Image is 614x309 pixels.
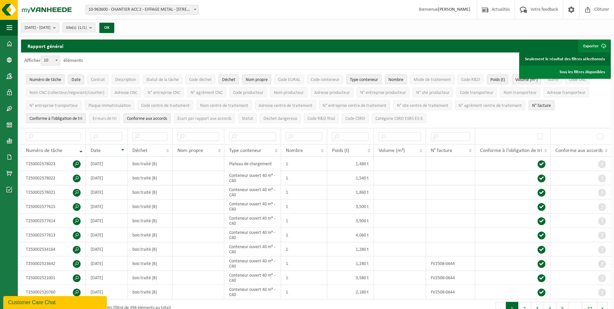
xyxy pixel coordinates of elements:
td: bois traité (B) [128,285,173,299]
button: Conforme aux accords : Activate to sort [123,113,171,123]
span: Site(s) [66,23,87,33]
span: Poids (t) [332,148,349,153]
button: Plaque immatriculationPlaque immatriculation: Activate to sort [85,100,134,110]
button: Écart par rapport aux accordsÉcart par rapport aux accords: Activate to sort [174,113,235,123]
span: Déchet [222,77,235,82]
td: bois traité (B) [128,185,173,200]
td: [DATE] [86,200,128,214]
td: T250002520760 [21,285,86,299]
td: Conteneur ouvert 40 m³ - C40 [224,271,281,285]
td: FV2508-0644 [426,257,475,271]
iframe: chat widget [3,295,108,309]
td: [DATE] [86,214,128,228]
span: Adresse transporteur [547,90,586,95]
td: Conteneur ouvert 40 m³ - C40 [224,242,281,257]
span: N° entreprise centre de traitement [323,103,386,108]
span: N° entreprise transporteur [29,103,78,108]
td: T250002577614 [21,214,86,228]
td: 1 [281,157,328,171]
span: Poids (t) [490,77,505,82]
button: N° site producteurN° site producteur : Activate to sort [413,87,453,97]
span: Type conteneur [229,148,262,153]
button: N° entreprise producteurN° entreprise producteur: Activate to sort [357,87,409,97]
td: FV2508-0644 [426,271,475,285]
td: bois traité (B) [128,228,173,242]
button: N° entreprise centre de traitementN° entreprise centre de traitement: Activate to sort [319,100,390,110]
td: Conteneur ouvert 40 m³ - C40 [224,185,281,200]
td: 3,900 t [327,214,374,228]
button: Conforme à l’obligation de tri : Activate to sort [26,113,86,123]
button: Numéro de tâcheNuméro de tâche: Activate to remove sorting [26,74,65,84]
button: N° agrément CNCN° agrément CNC: Activate to sort [187,87,226,97]
button: Code conteneurCode conteneur: Activate to sort [307,74,343,84]
td: T250002578021 [21,185,86,200]
button: Code CSRDCode CSRD: Activate to sort [342,113,369,123]
span: 10 [41,56,60,65]
td: bois traité (B) [128,200,173,214]
span: N° facture [431,148,452,153]
button: [DATE] - [DATE] [21,23,59,32]
span: Code producteur [233,90,263,95]
span: Écart par rapport aux accords [177,116,231,121]
td: bois traité (B) [128,214,173,228]
td: 1 [281,171,328,185]
span: 10-963600 - CHANTIER ACC 2 - EIFFAGE METAL - 62138 DOUVRIN, AVENUE DE PARIS 900 [85,5,199,15]
td: Conteneur ouvert 40 m³ - C40 [224,214,281,228]
span: Code R&D final [307,116,335,121]
button: Adresse centre de traitementAdresse centre de traitement: Activate to sort [255,100,316,110]
span: Conforme à l’obligation de tri [29,116,82,121]
span: Nom CNC (collecteur/négociant/courtier) [29,90,104,95]
button: Erreurs de triErreurs de tri: Activate to sort [89,113,120,123]
button: Code CNCCode CNC: Activate to sort [565,74,590,84]
td: T250002521001 [21,271,86,285]
label: Afficher éléments [24,58,83,63]
button: OK [99,23,114,33]
button: ContratContrat: Activate to sort [87,74,108,84]
span: Conforme aux accords [555,148,603,153]
td: bois traité (B) [128,271,173,285]
button: NombreNombre: Activate to sort [385,74,407,84]
span: N° agrément CNC [191,90,223,95]
td: [DATE] [86,257,128,271]
span: Catégorie CSRD ESRS E5-5 [375,116,423,121]
span: Date [91,148,101,153]
span: Adresse producteur [314,90,350,95]
span: Code EURAL [278,77,300,82]
td: T250002534164 [21,242,86,257]
span: Code CNC [569,77,586,82]
span: Volume (m³) [515,77,538,82]
td: 1 [281,242,328,257]
span: Statut [242,116,253,121]
button: DateDate: Activate to sort [68,74,84,84]
td: T250002577615 [21,200,86,214]
td: Conteneur ouvert 40 m³ - C40 [224,200,281,214]
button: DescriptionDescription: Activate to sort [112,74,140,84]
a: Tous les filtres disponibles [520,65,610,78]
button: Nom producteurNom producteur: Activate to sort [270,87,307,97]
button: N° entreprise transporteurN° entreprise transporteur: Activate to sort [26,100,82,110]
td: T250002523642 [21,257,86,271]
count: (1/1) [78,26,87,30]
td: 1 [281,271,328,285]
td: 3,580 t [327,271,374,285]
span: Autre [548,77,558,82]
span: Erreurs de tri [93,116,117,121]
span: Adresse CNC [115,90,137,95]
td: FV2508-0644 [426,285,475,299]
button: Volume (m³)Volume (m³): Activate to sort [512,74,541,84]
button: Poids (t)Poids (t): Activate to sort [487,74,508,84]
button: AutreAutre: Activate to sort [544,74,562,84]
td: 1,280 t [327,242,374,257]
button: N° factureN° facture: Activate to sort [529,100,554,110]
td: 1 [281,228,328,242]
span: Statut de la tâche [146,77,179,82]
span: Date [72,77,81,82]
span: Nom transporteur [504,90,537,95]
span: Nom centre de traitement [200,103,248,108]
span: Nom producteur [274,90,304,95]
strong: [PERSON_NAME] [438,7,470,12]
a: Seulement le résultat des filtres sélectionnés [520,52,610,65]
span: Code centre de traitement [141,103,190,108]
td: 4,060 t [327,228,374,242]
span: N° entreprise producteur [360,90,406,95]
